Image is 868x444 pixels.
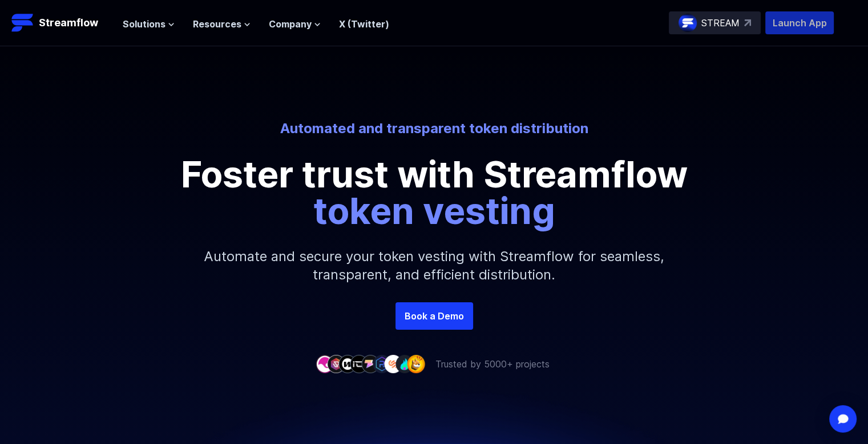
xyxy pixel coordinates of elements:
[350,355,368,373] img: company-4
[765,11,834,34] button: Launch App
[327,355,345,373] img: company-2
[123,17,165,31] span: Solutions
[11,11,111,34] a: Streamflow
[39,15,98,31] p: Streamflow
[669,11,761,34] a: STREAM
[193,17,251,31] button: Resources
[395,355,414,373] img: company-8
[177,156,691,229] p: Foster trust with Streamflow
[193,17,241,31] span: Resources
[123,17,175,31] button: Solutions
[118,119,750,138] p: Automated and transparent token distribution
[316,355,334,373] img: company-1
[435,357,550,371] p: Trusted by 5000+ projects
[361,355,380,373] img: company-5
[679,14,697,32] img: streamflow-logo-circle.png
[11,11,34,34] img: Streamflow Logo
[701,16,740,30] p: STREAM
[189,229,680,302] p: Automate and secure your token vesting with Streamflow for seamless, transparent, and efficient d...
[373,355,391,373] img: company-6
[269,17,312,31] span: Company
[384,355,402,373] img: company-7
[829,405,857,433] div: Open Intercom Messenger
[407,355,425,373] img: company-9
[339,18,389,30] a: X (Twitter)
[269,17,321,31] button: Company
[313,189,555,233] span: token vesting
[395,302,473,330] a: Book a Demo
[338,355,357,373] img: company-3
[744,19,751,26] img: top-right-arrow.svg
